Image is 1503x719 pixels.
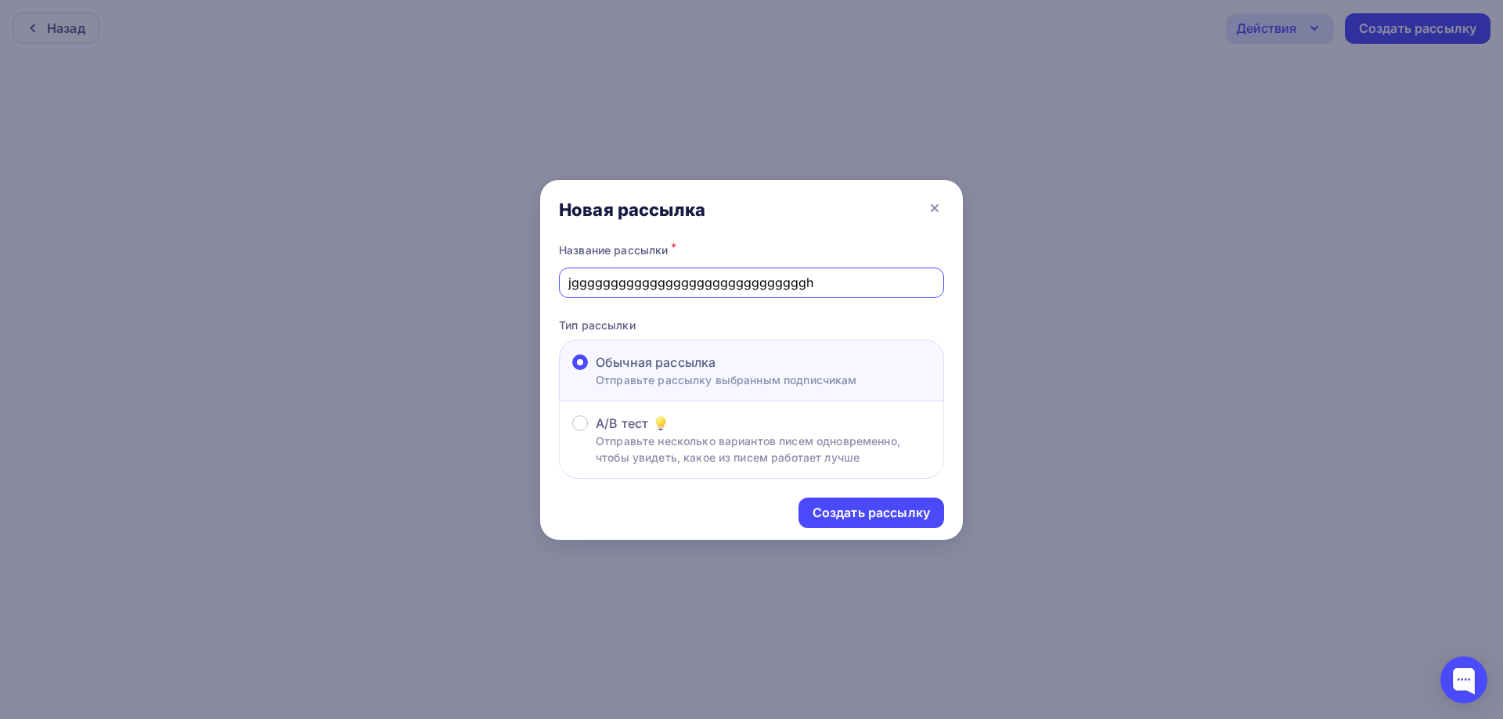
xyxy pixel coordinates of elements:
p: Отправьте рассылку выбранным подписчикам [596,372,857,388]
div: Название рассылки [559,239,944,261]
span: Обычная рассылка [596,353,715,372]
div: Новая рассылка [559,199,705,221]
div: Создать рассылку [813,504,930,522]
span: A/B тест [596,414,648,433]
input: Придумайте название рассылки [568,273,935,292]
p: Отправьте несколько вариантов писем одновременно, чтобы увидеть, какое из писем работает лучше [596,433,931,466]
p: Тип рассылки [559,317,944,333]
